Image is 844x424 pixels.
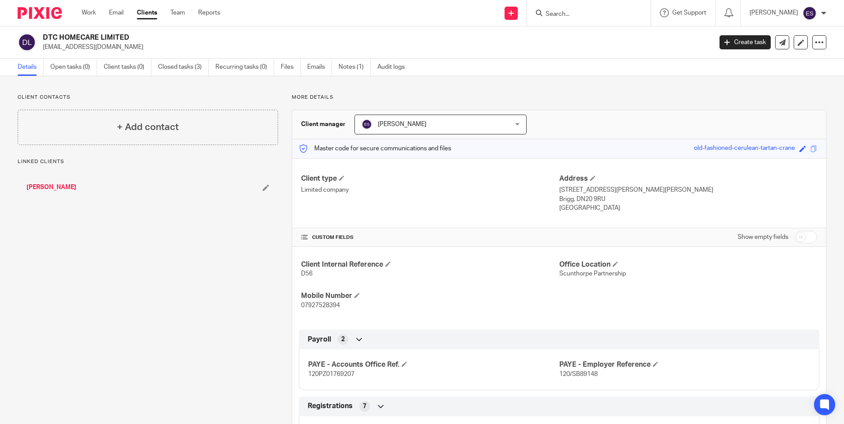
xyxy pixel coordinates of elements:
[559,195,817,204] p: Brigg, DN20 9RU
[307,59,332,76] a: Emails
[18,158,278,165] p: Linked clients
[308,371,354,377] span: 120PZ01769207
[559,186,817,194] p: [STREET_ADDRESS][PERSON_NAME][PERSON_NAME]
[170,8,185,17] a: Team
[82,8,96,17] a: Work
[158,59,209,76] a: Closed tasks (3)
[301,234,559,241] h4: CUSTOM FIELDS
[559,271,626,277] span: Scunthorpe Partnership
[559,174,817,183] h4: Address
[301,174,559,183] h4: Client type
[26,183,76,192] a: [PERSON_NAME]
[18,33,36,52] img: svg%3E
[18,94,278,101] p: Client contacts
[308,402,353,411] span: Registrations
[720,35,771,49] a: Create task
[301,260,559,269] h4: Client Internal Reference
[750,8,798,17] p: [PERSON_NAME]
[559,204,817,212] p: [GEOGRAPHIC_DATA]
[308,360,559,369] h4: PAYE - Accounts Office Ref.
[104,59,151,76] a: Client tasks (0)
[803,6,817,20] img: svg%3E
[301,186,559,194] p: Limited company
[301,271,313,277] span: D56
[281,59,301,76] a: Files
[301,302,340,309] span: 07927528394
[559,371,598,377] span: 120/SB89148
[694,144,795,154] div: old-fashioned-cerulean-tartan-crane
[18,7,62,19] img: Pixie
[377,59,411,76] a: Audit logs
[363,402,366,411] span: 7
[339,59,371,76] a: Notes (1)
[559,260,817,269] h4: Office Location
[215,59,274,76] a: Recurring tasks (0)
[117,120,179,134] h4: + Add contact
[50,59,97,76] a: Open tasks (0)
[301,120,346,129] h3: Client manager
[292,94,826,101] p: More details
[43,43,706,52] p: [EMAIL_ADDRESS][DOMAIN_NAME]
[738,233,788,242] label: Show empty fields
[378,121,426,127] span: [PERSON_NAME]
[545,11,624,19] input: Search
[198,8,220,17] a: Reports
[109,8,124,17] a: Email
[18,59,44,76] a: Details
[308,335,331,344] span: Payroll
[43,33,573,42] h2: DTC HOMECARE LIMITED
[341,335,345,344] span: 2
[362,119,372,130] img: svg%3E
[301,291,559,301] h4: Mobile Number
[137,8,157,17] a: Clients
[559,360,810,369] h4: PAYE - Employer Reference
[672,10,706,16] span: Get Support
[299,144,451,153] p: Master code for secure communications and files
